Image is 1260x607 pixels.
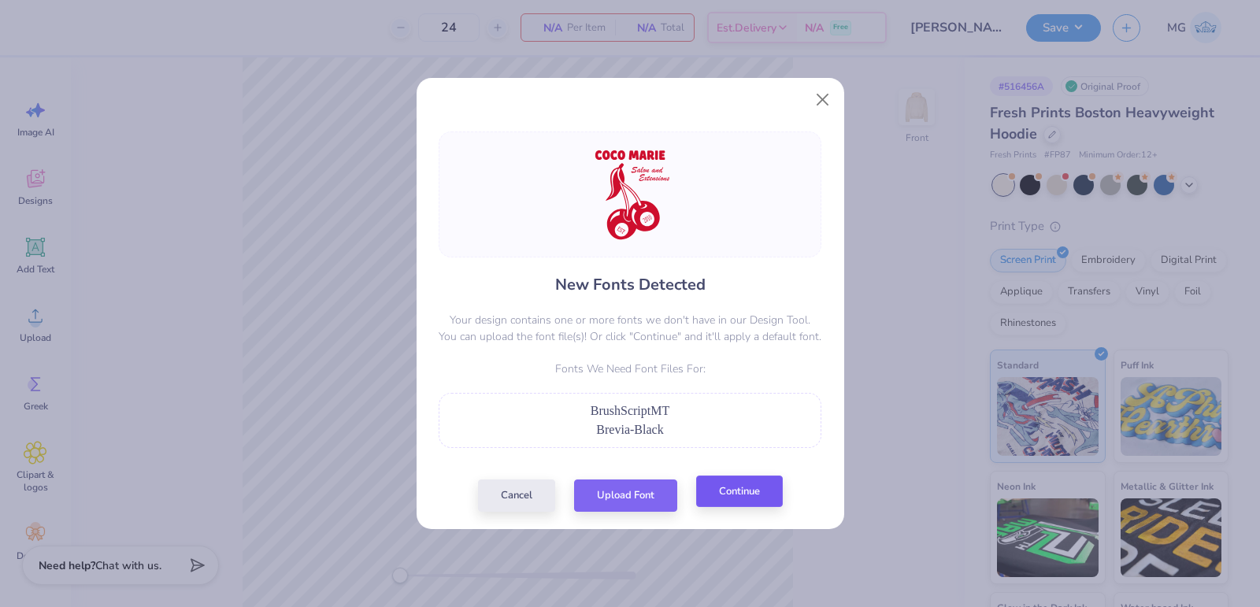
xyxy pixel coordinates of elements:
[807,85,837,115] button: Close
[591,404,669,417] span: BrushScriptMT
[439,312,821,345] p: Your design contains one or more fonts we don't have in our Design Tool. You can upload the font ...
[478,479,555,512] button: Cancel
[574,479,677,512] button: Upload Font
[555,273,706,296] h4: New Fonts Detected
[596,423,663,436] span: Brevia-Black
[696,476,783,508] button: Continue
[439,361,821,377] p: Fonts We Need Font Files For:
